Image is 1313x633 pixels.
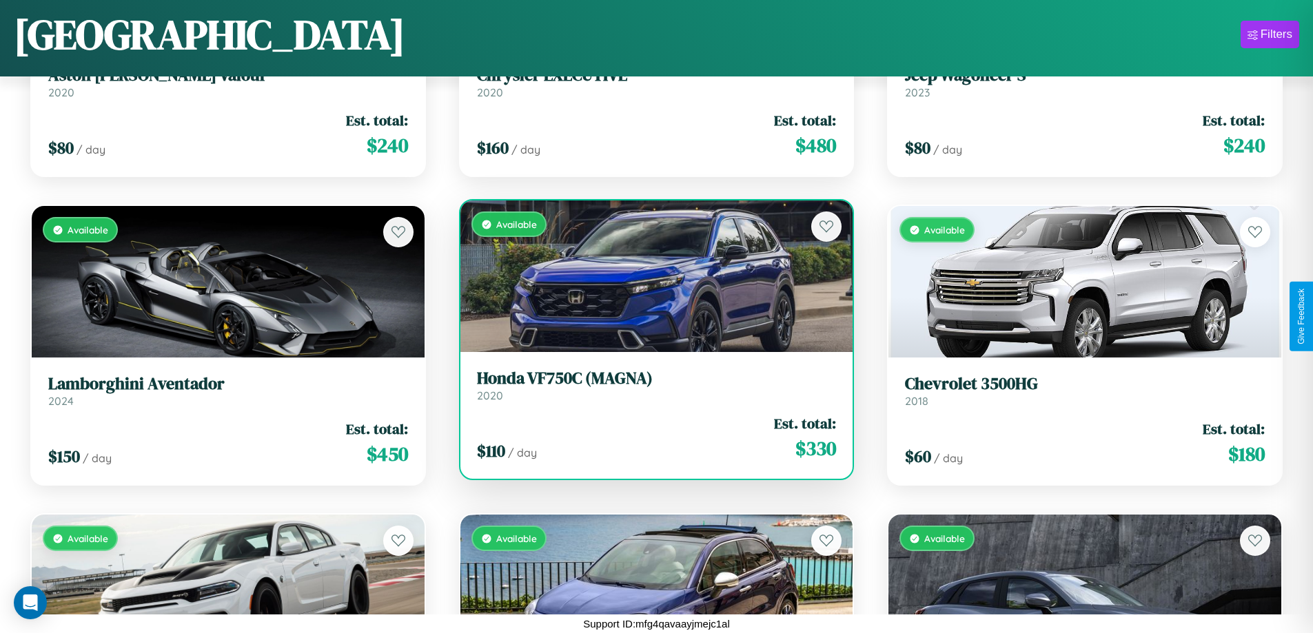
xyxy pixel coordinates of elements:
span: $ 480 [795,132,836,159]
a: Honda VF750C (MAGNA)2020 [477,369,837,402]
h3: Lamborghini Aventador [48,374,408,394]
span: Available [496,218,537,230]
span: $ 60 [905,445,931,468]
span: 2020 [48,85,74,99]
span: / day [934,451,963,465]
span: / day [933,143,962,156]
div: Filters [1261,28,1292,41]
span: 2018 [905,394,928,408]
a: Lamborghini Aventador2024 [48,374,408,408]
span: Available [68,224,108,236]
span: $ 150 [48,445,80,468]
a: Chevrolet 3500HG2018 [905,374,1265,408]
span: Est. total: [774,413,836,433]
span: Available [924,532,965,544]
span: $ 110 [477,439,505,462]
span: Est. total: [346,110,408,130]
a: Chrysler EXECUTIVE2020 [477,65,837,99]
span: $ 80 [48,136,74,159]
span: $ 80 [905,136,930,159]
a: Aston [PERSON_NAME] Valour2020 [48,65,408,99]
span: Est. total: [1203,419,1265,439]
h3: Chevrolet 3500HG [905,374,1265,394]
span: Available [924,224,965,236]
span: / day [508,446,537,459]
h3: Aston [PERSON_NAME] Valour [48,65,408,85]
span: $ 160 [477,136,509,159]
span: 2020 [477,388,503,402]
span: 2024 [48,394,74,408]
div: Give Feedback [1296,289,1306,344]
button: Filters [1241,21,1299,48]
span: Est. total: [1203,110,1265,130]
div: Open Intercom Messenger [14,586,47,619]
h3: Honda VF750C (MAGNA) [477,369,837,388]
span: Est. total: [346,419,408,439]
span: $ 330 [795,435,836,462]
span: / day [77,143,105,156]
span: / day [511,143,540,156]
span: 2020 [477,85,503,99]
span: $ 240 [1223,132,1265,159]
span: Est. total: [774,110,836,130]
span: $ 180 [1228,440,1265,468]
h1: [GEOGRAPHIC_DATA] [14,6,405,63]
span: Available [68,532,108,544]
span: $ 240 [367,132,408,159]
p: Support ID: mfg4qavaayjmejc1al [583,614,730,633]
span: 2023 [905,85,930,99]
span: $ 450 [367,440,408,468]
a: Jeep Wagoneer S2023 [905,65,1265,99]
span: Available [496,532,537,544]
span: / day [83,451,112,465]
